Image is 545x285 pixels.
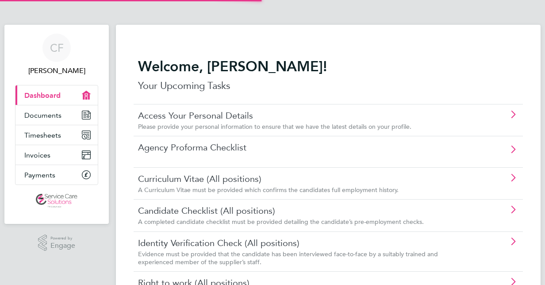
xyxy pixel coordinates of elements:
a: Documents [15,105,98,125]
span: Cleo Ferguson [15,65,98,76]
a: Timesheets [15,125,98,145]
span: Please provide your personal information to ensure that we have the latest details on your profile. [138,123,411,131]
nav: Main navigation [4,25,109,224]
span: A completed candidate checklist must be provided detailing the candidate’s pre-employment checks. [138,218,424,226]
span: Dashboard [24,91,61,100]
img: servicecare-logo-retina.png [36,194,77,208]
a: Go to home page [15,194,98,208]
a: Dashboard [15,85,98,105]
span: Powered by [50,235,75,242]
a: Access Your Personal Details [138,110,468,121]
a: Identity Verification Check (All positions) [138,237,468,249]
a: Agency Proforma Checklist [138,142,468,153]
span: Payments [24,171,55,179]
a: Powered byEngage [38,235,76,251]
span: CF [50,42,64,54]
span: A Curriculum Vitae must be provided which confirms the candidates full employment history. [138,186,399,194]
span: Documents [24,111,61,119]
a: Payments [15,165,98,185]
h2: Welcome, [PERSON_NAME]! [138,58,518,75]
a: Invoices [15,145,98,165]
span: Invoices [24,151,50,159]
span: Evidence must be provided that the candidate has been interviewed face-to-face by a suitably trai... [138,250,438,266]
p: Your Upcoming Tasks [138,79,518,93]
span: Engage [50,242,75,250]
a: CF[PERSON_NAME] [15,34,98,76]
a: Curriculum Vitae (All positions) [138,173,468,185]
span: Timesheets [24,131,61,139]
a: Candidate Checklist (All positions) [138,205,468,216]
